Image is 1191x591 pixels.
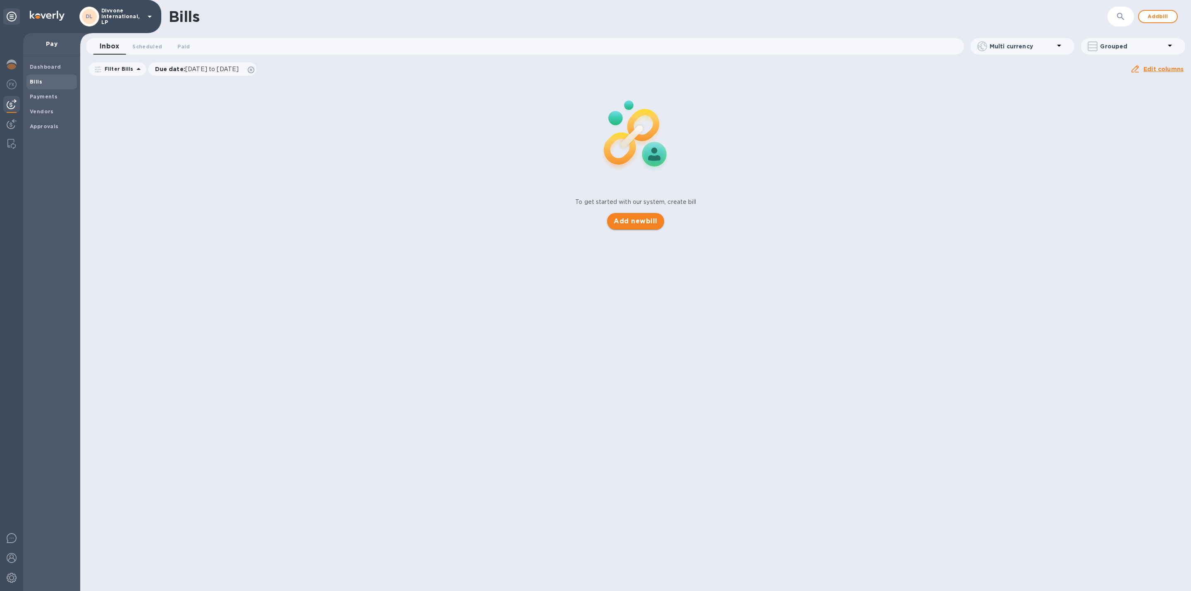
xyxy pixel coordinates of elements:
[1100,42,1165,50] p: Grouped
[185,66,239,72] span: [DATE] to [DATE]
[86,13,93,19] b: DL
[607,213,664,230] button: Add newbill
[132,42,162,51] span: Scheduled
[155,65,243,73] p: Due date :
[3,8,20,25] div: Unpin categories
[30,64,61,70] b: Dashboard
[1138,10,1178,23] button: Addbill
[30,93,57,100] b: Payments
[148,62,257,76] div: Due date:[DATE] to [DATE]
[169,8,199,25] h1: Bills
[1146,12,1170,22] span: Add bill
[7,79,17,89] img: Foreign exchange
[614,216,657,226] span: Add new bill
[1143,66,1184,72] u: Edit columns
[177,42,190,51] span: Paid
[30,123,59,129] b: Approvals
[575,198,696,206] p: To get started with our system, create bill
[990,42,1055,50] p: Multi currency
[100,41,119,52] span: Inbox
[30,79,42,85] b: Bills
[30,108,54,115] b: Vendors
[101,8,143,25] p: Divvone International, LP
[30,40,74,48] p: Pay
[30,11,65,21] img: Logo
[101,65,134,72] p: Filter Bills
